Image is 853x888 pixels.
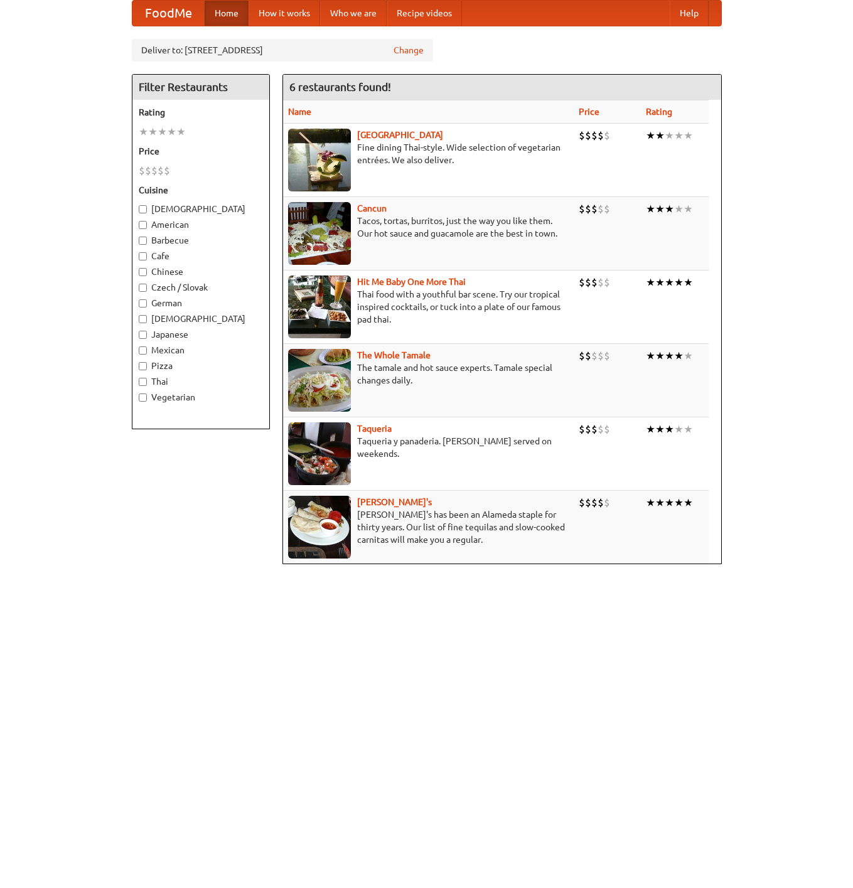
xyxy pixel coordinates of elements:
[288,435,569,460] p: Taqueria y panaderia. [PERSON_NAME] served on weekends.
[357,497,432,507] b: [PERSON_NAME]'s
[139,378,147,386] input: Thai
[585,129,591,142] li: $
[139,164,145,178] li: $
[655,422,665,436] li: ★
[139,344,263,356] label: Mexican
[139,221,147,229] input: American
[674,422,684,436] li: ★
[665,202,674,216] li: ★
[591,496,598,510] li: $
[684,349,693,363] li: ★
[357,350,431,360] a: The Whole Tamale
[579,107,599,117] a: Price
[288,508,569,546] p: [PERSON_NAME]'s has been an Alameda staple for thirty years. Our list of fine tequilas and slow-c...
[646,422,655,436] li: ★
[387,1,462,26] a: Recipe videos
[579,202,585,216] li: $
[164,164,170,178] li: $
[139,375,263,388] label: Thai
[591,202,598,216] li: $
[655,496,665,510] li: ★
[139,281,263,294] label: Czech / Slovak
[674,202,684,216] li: ★
[132,39,433,62] div: Deliver to: [STREET_ADDRESS]
[139,268,147,276] input: Chinese
[598,422,604,436] li: $
[674,349,684,363] li: ★
[249,1,320,26] a: How it works
[357,130,443,140] a: [GEOGRAPHIC_DATA]
[139,297,263,309] label: German
[357,277,466,287] a: Hit Me Baby One More Thai
[139,252,147,260] input: Cafe
[288,496,351,559] img: pedros.jpg
[598,202,604,216] li: $
[145,164,151,178] li: $
[665,422,674,436] li: ★
[139,299,147,308] input: German
[320,1,387,26] a: Who we are
[579,422,585,436] li: $
[670,1,709,26] a: Help
[585,349,591,363] li: $
[591,275,598,289] li: $
[684,275,693,289] li: ★
[591,349,598,363] li: $
[646,107,672,117] a: Rating
[151,164,158,178] li: $
[684,422,693,436] li: ★
[205,1,249,26] a: Home
[148,125,158,139] li: ★
[665,496,674,510] li: ★
[579,349,585,363] li: $
[289,81,391,93] ng-pluralize: 6 restaurants found!
[579,496,585,510] li: $
[665,275,674,289] li: ★
[646,275,655,289] li: ★
[591,422,598,436] li: $
[579,129,585,142] li: $
[139,360,263,372] label: Pizza
[655,129,665,142] li: ★
[288,361,569,387] p: The tamale and hot sauce experts. Tamale special changes daily.
[665,349,674,363] li: ★
[357,203,387,213] a: Cancun
[604,349,610,363] li: $
[139,234,263,247] label: Barbecue
[646,202,655,216] li: ★
[139,106,263,119] h5: Rating
[139,250,263,262] label: Cafe
[288,275,351,338] img: babythai.jpg
[604,129,610,142] li: $
[604,496,610,510] li: $
[288,288,569,326] p: Thai food with a youthful bar scene. Try our tropical inspired cocktails, or tuck into a plate of...
[604,422,610,436] li: $
[132,75,269,100] h4: Filter Restaurants
[655,202,665,216] li: ★
[139,145,263,158] h5: Price
[139,313,263,325] label: [DEMOGRAPHIC_DATA]
[139,331,147,339] input: Japanese
[585,422,591,436] li: $
[591,129,598,142] li: $
[139,284,147,292] input: Czech / Slovak
[288,215,569,240] p: Tacos, tortas, burritos, just the way you like them. Our hot sauce and guacamole are the best in ...
[139,328,263,341] label: Japanese
[665,129,674,142] li: ★
[598,275,604,289] li: $
[646,129,655,142] li: ★
[646,496,655,510] li: ★
[598,349,604,363] li: $
[139,346,147,355] input: Mexican
[158,125,167,139] li: ★
[585,202,591,216] li: $
[158,164,164,178] li: $
[598,129,604,142] li: $
[139,218,263,231] label: American
[132,1,205,26] a: FoodMe
[684,129,693,142] li: ★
